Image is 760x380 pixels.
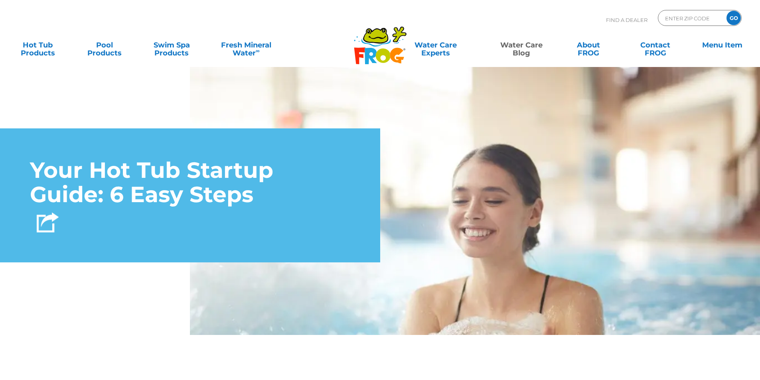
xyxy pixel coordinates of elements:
[606,10,647,30] p: Find A Dealer
[75,37,134,53] a: PoolProducts
[559,37,618,53] a: AboutFROG
[349,16,411,65] img: Frog Products Logo
[693,37,752,53] a: Menu Item
[8,37,67,53] a: Hot TubProducts
[30,158,350,207] h1: Your Hot Tub Startup Guide: 6 Easy Steps
[387,37,484,53] a: Water CareExperts
[37,213,59,232] img: Share
[492,37,551,53] a: Water CareBlog
[142,37,201,53] a: Swim SpaProducts
[209,37,284,53] a: Fresh MineralWater∞
[256,47,260,54] sup: ∞
[726,11,741,25] input: GO
[626,37,685,53] a: ContactFROG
